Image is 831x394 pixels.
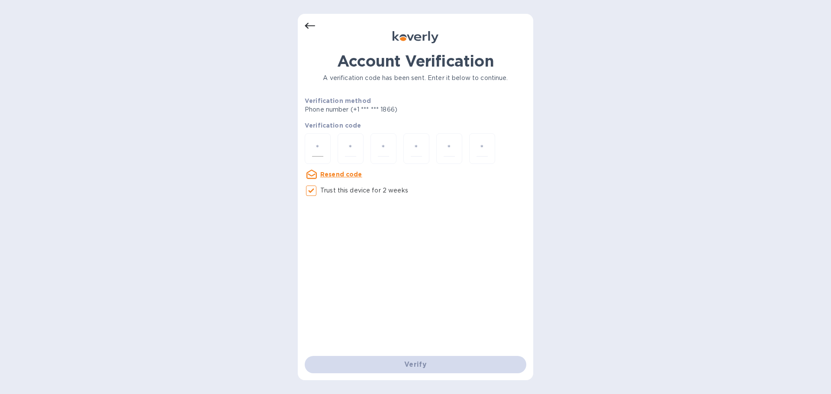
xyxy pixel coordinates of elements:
h1: Account Verification [305,52,526,70]
u: Resend code [320,171,362,178]
b: Verification method [305,97,371,104]
p: Verification code [305,121,526,130]
p: Phone number (+1 *** *** 1866) [305,105,464,114]
p: A verification code has been sent. Enter it below to continue. [305,74,526,83]
p: Trust this device for 2 weeks [320,186,408,195]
